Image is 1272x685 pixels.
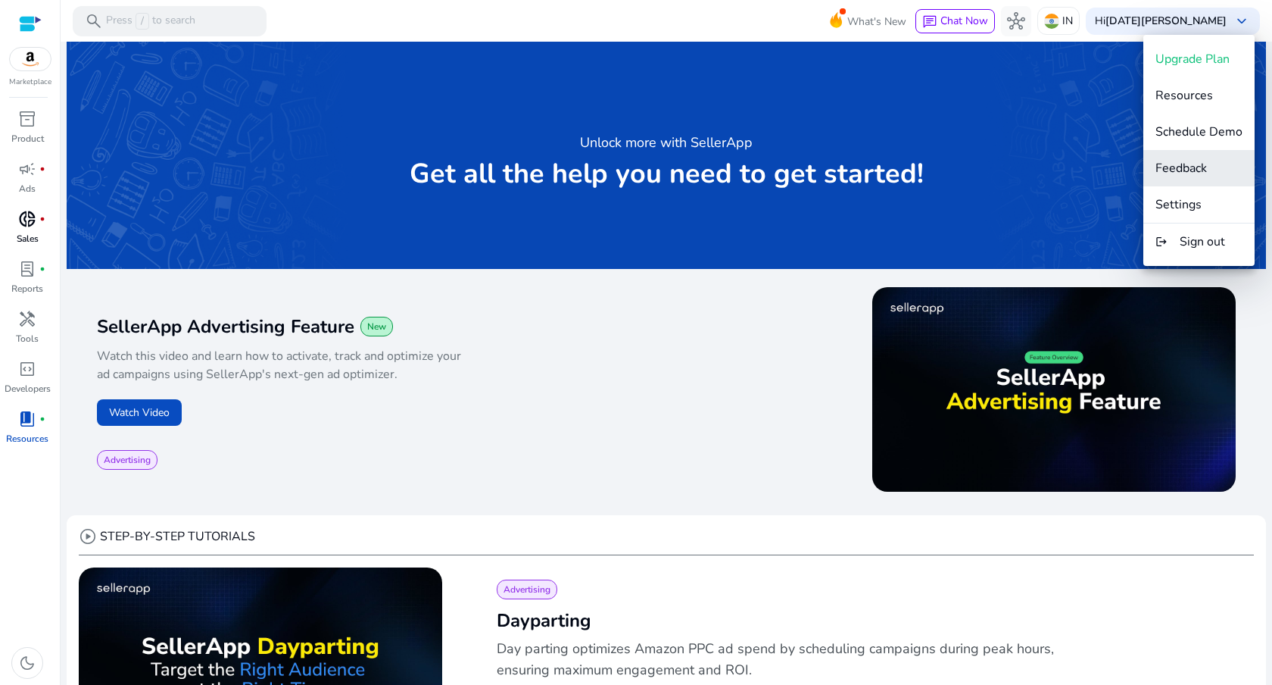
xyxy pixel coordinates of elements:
span: Sign out [1180,233,1225,250]
span: Feedback [1155,160,1207,177]
span: Settings [1155,196,1202,213]
mat-icon: logout [1155,233,1168,251]
span: Upgrade Plan [1155,51,1230,67]
span: Schedule Demo [1155,124,1242,140]
span: Resources [1155,87,1213,104]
